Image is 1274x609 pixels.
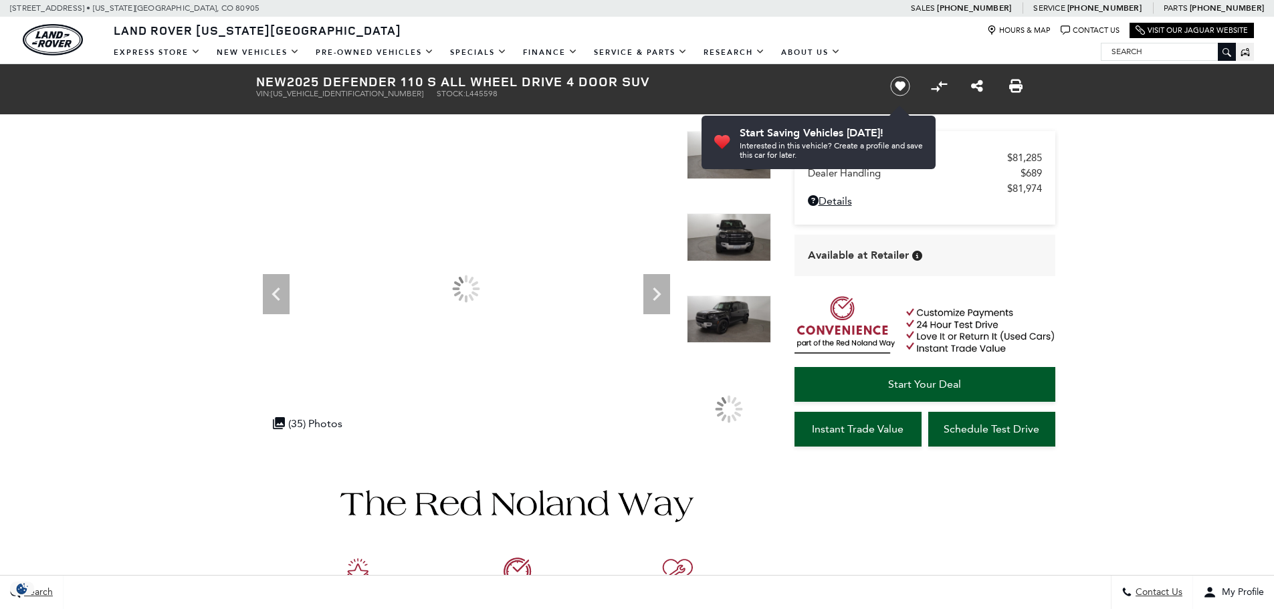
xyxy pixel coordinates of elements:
button: Save vehicle [885,76,915,97]
div: (35) Photos [266,410,349,437]
span: L445598 [465,89,498,98]
a: EXPRESS STORE [106,41,209,64]
img: Land Rover [23,24,83,55]
span: VIN: [256,89,271,98]
a: Specials [442,41,515,64]
span: $689 [1021,167,1042,179]
a: [PHONE_NUMBER] [937,3,1011,13]
span: My Profile [1216,587,1264,598]
span: Start Your Deal [888,378,961,390]
a: Contact Us [1061,25,1120,35]
span: [US_VEHICLE_IDENTIFICATION_NUMBER] [271,89,423,98]
a: New Vehicles [209,41,308,64]
a: Schedule Test Drive [928,412,1055,447]
img: New 2025 Santorini Black LAND ROVER S image 4 [687,295,771,344]
a: Pre-Owned Vehicles [308,41,442,64]
a: Research [696,41,773,64]
a: [STREET_ADDRESS] • [US_STATE][GEOGRAPHIC_DATA], CO 80905 [10,3,259,13]
a: Details [808,195,1042,207]
span: MSRP [808,152,1007,164]
span: Dealer Handling [808,167,1021,179]
section: Click to Open Cookie Consent Modal [7,582,37,596]
div: Previous [263,274,290,314]
a: Service & Parts [586,41,696,64]
div: Next [643,274,670,314]
span: Parts [1164,3,1188,13]
a: [PHONE_NUMBER] [1067,3,1142,13]
strong: New [256,72,287,90]
button: Open user profile menu [1193,576,1274,609]
img: New 2025 Santorini Black LAND ROVER S image 2 [687,131,771,179]
a: Finance [515,41,586,64]
a: $81,974 [808,182,1042,195]
a: Dealer Handling $689 [808,167,1042,179]
a: MSRP $81,285 [808,152,1042,164]
h1: 2025 Defender 110 S All Wheel Drive 4 Door SUV [256,74,868,89]
a: Visit Our Jaguar Website [1136,25,1248,35]
a: About Us [773,41,849,64]
div: Vehicle is in stock and ready for immediate delivery. Due to demand, availability is subject to c... [912,251,922,261]
img: Opt-Out Icon [7,582,37,596]
nav: Main Navigation [106,41,849,64]
span: Land Rover [US_STATE][GEOGRAPHIC_DATA] [114,22,401,38]
input: Search [1101,43,1235,59]
span: Stock: [437,89,465,98]
span: Schedule Test Drive [944,422,1039,435]
span: $81,974 [1007,182,1042,195]
span: Contact Us [1132,587,1182,598]
a: Land Rover [US_STATE][GEOGRAPHIC_DATA] [106,22,409,38]
a: Start Your Deal [794,367,1055,402]
a: Hours & Map [987,25,1051,35]
img: New 2025 Santorini Black LAND ROVER S image 3 [687,213,771,261]
a: Instant Trade Value [794,412,922,447]
a: Share this New 2025 Defender 110 S All Wheel Drive 4 Door SUV [971,78,983,94]
a: [PHONE_NUMBER] [1190,3,1264,13]
button: Compare vehicle [929,76,949,96]
a: Print this New 2025 Defender 110 S All Wheel Drive 4 Door SUV [1009,78,1023,94]
span: $81,285 [1007,152,1042,164]
span: Service [1033,3,1065,13]
a: land-rover [23,24,83,55]
span: Available at Retailer [808,248,909,263]
span: Sales [911,3,935,13]
span: Instant Trade Value [812,422,904,435]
